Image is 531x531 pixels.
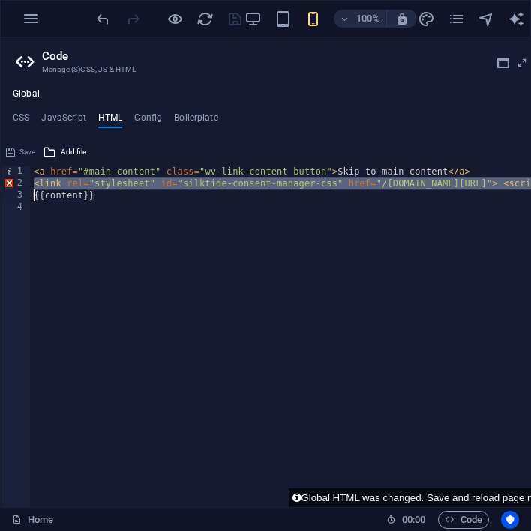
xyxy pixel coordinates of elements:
[94,10,112,28] i: Undo: Change HTML (Ctrl+Z)
[418,10,435,28] i: Design (Ctrl+Alt+Y)
[507,10,525,28] button: text_generator
[94,10,112,28] button: undo
[174,112,218,129] h4: Boilerplate
[40,143,88,161] button: Add file
[356,10,380,28] h6: 100%
[196,10,214,28] button: reload
[13,112,29,129] h4: CSS
[61,143,86,161] span: Add file
[438,511,489,529] button: Code
[395,12,409,25] i: On resize automatically adjust zoom level to fit chosen device.
[508,10,525,28] i: AI Writer
[417,10,435,28] button: design
[477,10,495,28] button: navigator
[478,10,495,28] i: Navigator
[412,514,415,525] span: :
[501,511,519,529] button: Usercentrics
[12,511,53,529] a: Click to cancel selection. Double-click to open Pages
[1,189,32,201] div: 3
[41,112,85,129] h4: JavaScript
[98,112,123,129] h4: HTML
[1,177,32,189] div: 2
[134,112,162,129] h4: Config
[1,166,32,177] div: 1
[386,511,426,529] h6: Session time
[448,10,465,28] i: Pages (Ctrl+Alt+S)
[13,88,40,100] h4: Global
[402,511,425,529] span: 00 00
[447,10,465,28] button: pages
[445,511,482,529] span: Code
[334,10,387,28] button: 100%
[1,201,32,213] div: 4
[196,10,214,28] i: Reload page
[42,63,513,76] h3: Manage (S)CSS, JS & HTML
